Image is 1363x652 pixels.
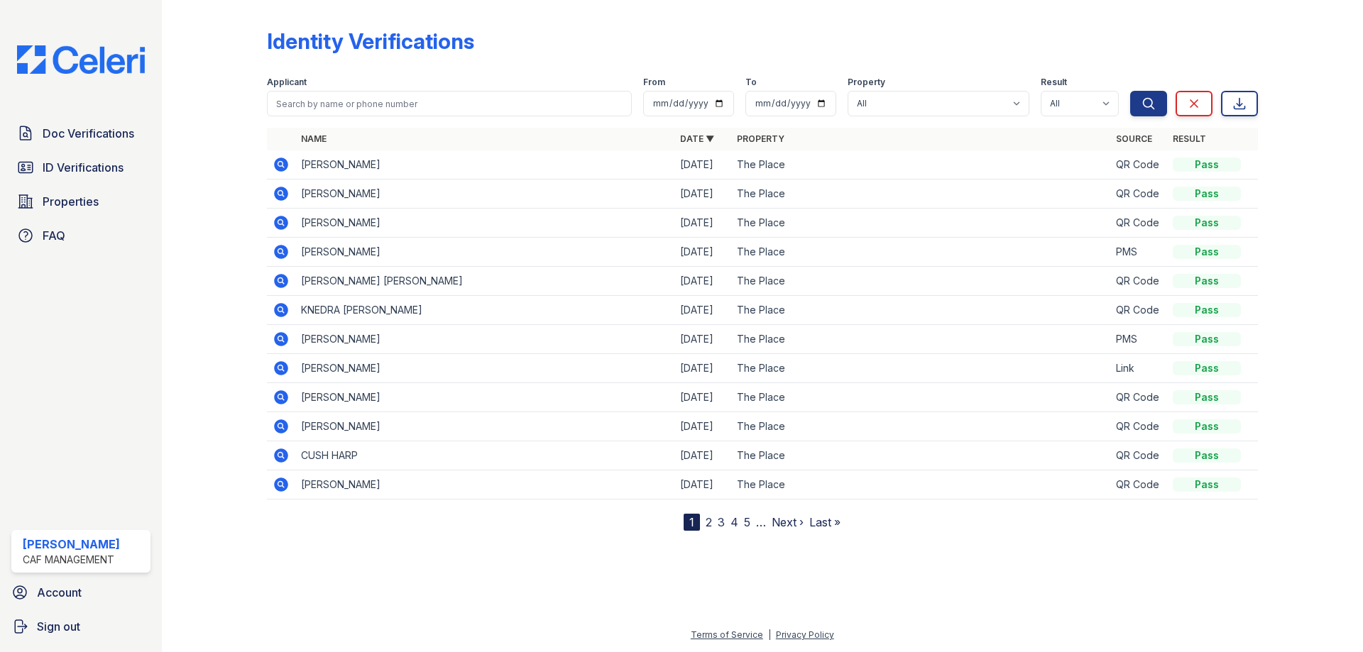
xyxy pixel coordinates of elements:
td: QR Code [1110,296,1167,325]
td: The Place [731,412,1110,441]
span: Doc Verifications [43,125,134,142]
div: Pass [1173,274,1241,288]
td: The Place [731,354,1110,383]
div: Pass [1173,477,1241,492]
td: [DATE] [674,267,731,296]
td: [PERSON_NAME] [295,209,674,238]
a: Privacy Policy [776,629,834,640]
a: Source [1116,133,1152,144]
td: The Place [731,383,1110,412]
td: The Place [731,209,1110,238]
label: From [643,77,665,88]
td: QR Code [1110,150,1167,179]
td: QR Code [1110,383,1167,412]
td: [DATE] [674,470,731,499]
label: Property [848,77,885,88]
td: [DATE] [674,354,731,383]
td: QR Code [1110,441,1167,470]
div: Pass [1173,245,1241,259]
td: [DATE] [674,209,731,238]
td: QR Code [1110,179,1167,209]
img: CE_Logo_Blue-a8612792a0a2168367f1c8372b55b34899dd931a85d93a1a3d3e32e68fde9ad4.png [6,45,156,74]
td: [DATE] [674,238,731,267]
td: PMS [1110,238,1167,267]
a: 2 [706,515,712,529]
a: Sign out [6,612,156,641]
td: [DATE] [674,412,731,441]
div: Pass [1173,187,1241,201]
td: CUSH HARP [295,441,674,470]
td: [DATE] [674,150,731,179]
span: Sign out [37,618,80,635]
input: Search by name or phone number [267,91,632,116]
div: Pass [1173,303,1241,317]
td: QR Code [1110,470,1167,499]
a: FAQ [11,221,150,250]
td: The Place [731,470,1110,499]
td: [DATE] [674,296,731,325]
td: The Place [731,296,1110,325]
a: Account [6,578,156,607]
td: [PERSON_NAME] [295,412,674,441]
td: [PERSON_NAME] [295,150,674,179]
div: Pass [1173,158,1241,172]
span: ID Verifications [43,159,124,176]
div: Pass [1173,216,1241,230]
a: Terms of Service [691,629,763,640]
label: Result [1041,77,1067,88]
td: [DATE] [674,179,731,209]
div: [PERSON_NAME] [23,536,120,553]
td: [PERSON_NAME] [295,383,674,412]
td: The Place [731,325,1110,354]
a: 3 [718,515,725,529]
td: [PERSON_NAME] [295,354,674,383]
td: QR Code [1110,267,1167,296]
div: Pass [1173,419,1241,433]
td: QR Code [1110,209,1167,238]
a: Doc Verifications [11,119,150,148]
td: QR Code [1110,412,1167,441]
td: The Place [731,238,1110,267]
td: [PERSON_NAME] [PERSON_NAME] [295,267,674,296]
a: 5 [744,515,750,529]
td: The Place [731,267,1110,296]
a: Property [737,133,784,144]
label: Applicant [267,77,307,88]
td: The Place [731,441,1110,470]
a: Name [301,133,327,144]
a: ID Verifications [11,153,150,182]
td: [DATE] [674,441,731,470]
a: Result [1173,133,1206,144]
td: KNEDRA [PERSON_NAME] [295,296,674,325]
a: Next › [772,515,804,529]
label: To [745,77,757,88]
td: Link [1110,354,1167,383]
td: [DATE] [674,383,731,412]
td: [PERSON_NAME] [295,179,674,209]
td: [PERSON_NAME] [295,325,674,354]
a: Date ▼ [680,133,714,144]
div: Pass [1173,332,1241,346]
span: Properties [43,193,99,210]
div: Pass [1173,390,1241,404]
div: Pass [1173,361,1241,375]
div: | [768,629,771,640]
span: FAQ [43,227,65,244]
span: … [756,514,766,531]
div: Pass [1173,448,1241,463]
td: The Place [731,150,1110,179]
td: The Place [731,179,1110,209]
a: Properties [11,187,150,216]
div: CAF Management [23,553,120,567]
td: PMS [1110,325,1167,354]
a: Last » [809,515,841,529]
td: [DATE] [674,325,731,354]
div: 1 [684,514,700,531]
a: 4 [730,515,738,529]
td: [PERSON_NAME] [295,470,674,499]
div: Identity Verifications [267,28,474,54]
span: Account [37,584,82,601]
td: [PERSON_NAME] [295,238,674,267]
